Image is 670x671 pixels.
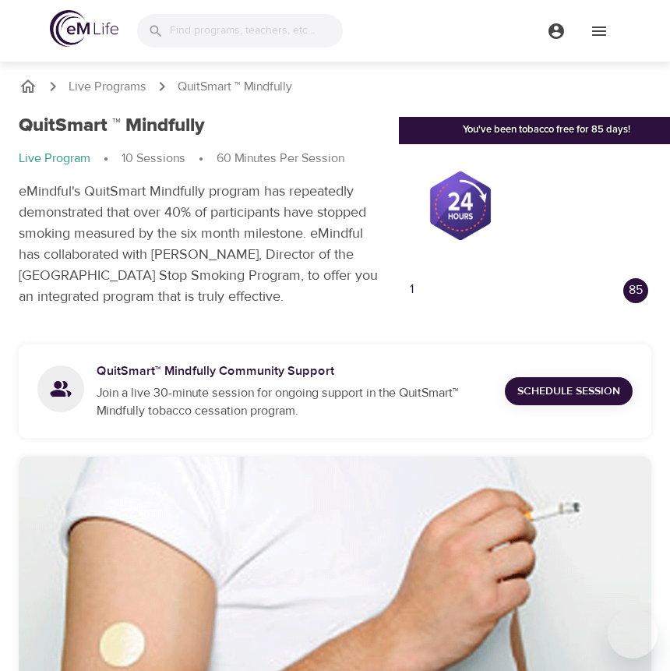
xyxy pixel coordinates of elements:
[534,9,577,52] button: menu
[97,384,492,420] p: Join a live 30-minute session for ongoing support in the QuitSmart™ Mindfully tobacco cessation p...
[622,277,650,305] div: 85
[217,150,344,168] p: 60 Minutes Per Session
[50,10,118,47] img: logo
[19,77,651,96] nav: breadcrumb
[19,150,380,168] nav: breadcrumb
[19,150,90,168] p: Live Program
[19,181,380,307] p: eMindful's QuitSmart Mindfully program has repeatedly demonstrated that over 40% of participants ...
[69,78,146,96] a: Live Programs
[178,78,292,96] p: QuitSmart ™ Mindfully
[577,9,620,52] button: menu
[517,382,620,401] span: Schedule Session
[122,150,185,168] p: 10 Sessions
[170,14,343,48] input: Find programs, teachers, etc...
[19,115,205,137] h1: QuitSmart ™ Mindfully
[505,377,633,406] a: Schedule Session
[399,277,425,303] div: 1
[97,363,492,380] h5: QuitSmart™ Mindfully Community Support
[608,609,658,659] iframe: Button to launch messaging window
